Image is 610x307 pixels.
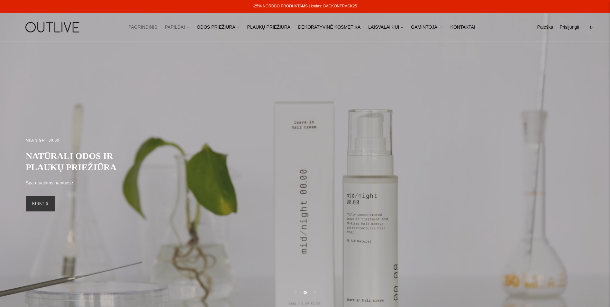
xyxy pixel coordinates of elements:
a: PAGRINDINIS [128,20,157,34]
a: PAPILDAI [165,20,189,34]
a: Prisijungti [560,20,579,34]
button: Move carousel to slide 1 [294,290,297,293]
button: Move carousel to slide 3 [313,290,316,293]
a: KONTAKTAI [451,20,475,34]
a: LAISVALAIKIUI [368,20,403,34]
img: OUTLIVE [13,16,93,38]
a: 0 [586,20,597,34]
a: Paieška [537,20,553,34]
button: Move carousel to slide 2 [304,291,307,294]
h2: NATŪRALI ODOS IR PLAUKŲ PRIEŽIŪRA [26,150,138,173]
a: ODOS PRIEŽIŪRA [197,20,240,34]
p: Spa ritualams namuose. [26,179,74,187]
a: DEKORATYVINĖ KOSMETIKA [298,20,360,34]
a: RINKTIS [26,196,55,211]
span: 0 [587,23,596,32]
a: GAMINTOJAI [411,20,442,34]
h2: MID/NIGHT 00.00 [26,137,59,144]
a: PLAUKŲ PRIEŽIŪRA [247,20,291,34]
a: -25% NORDBO PRODUKTAMS | kodas: BACKONTRACK25 [253,4,357,8]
